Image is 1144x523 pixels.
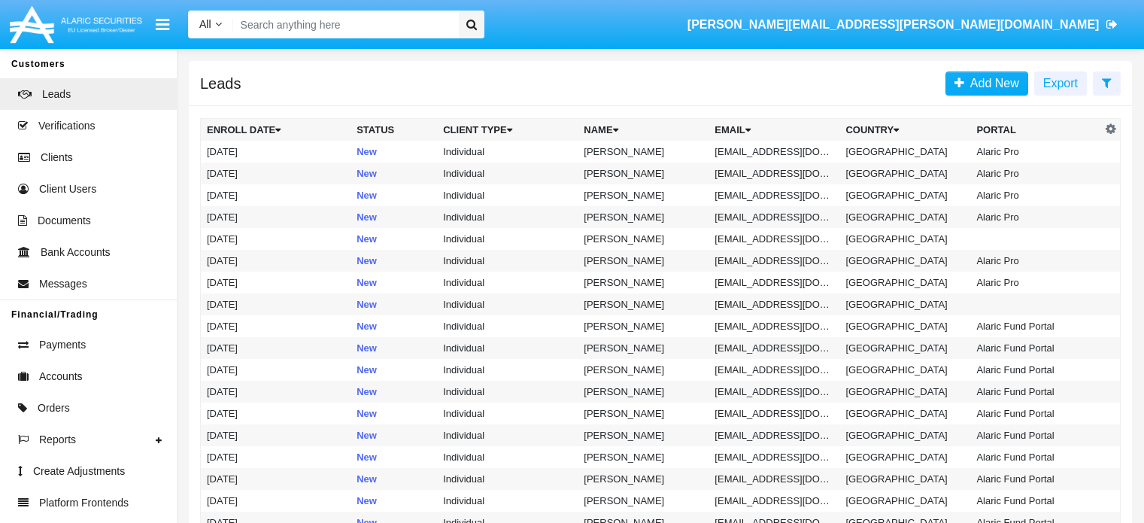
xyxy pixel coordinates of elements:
span: Documents [38,213,91,229]
span: Clients [41,150,73,166]
a: All [188,17,233,32]
span: Verifications [38,118,95,134]
span: Create Adjustments [33,464,125,479]
span: Platform Frontends [39,495,129,511]
span: Reports [39,432,76,448]
img: Logo image [8,2,144,47]
a: [PERSON_NAME][EMAIL_ADDRESS][PERSON_NAME][DOMAIN_NAME] [680,4,1125,46]
span: All [199,18,211,30]
span: Orders [38,400,70,416]
span: Accounts [39,369,83,385]
span: Messages [39,276,87,292]
span: Client Users [39,181,96,197]
input: Search [233,11,454,38]
span: Payments [39,337,86,353]
span: Leads [42,87,71,102]
span: Bank Accounts [41,245,111,260]
span: [PERSON_NAME][EMAIL_ADDRESS][PERSON_NAME][DOMAIN_NAME] [687,18,1100,31]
